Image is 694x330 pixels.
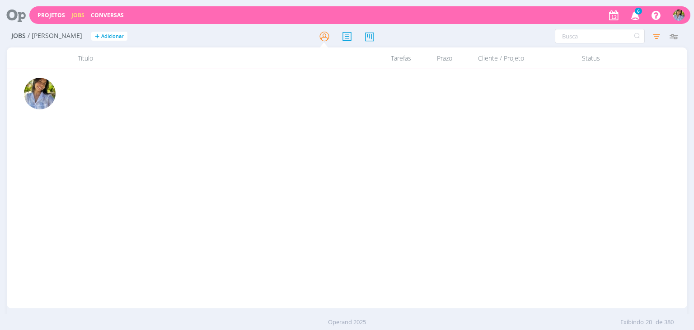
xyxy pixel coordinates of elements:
[38,11,65,19] a: Projetos
[35,12,68,19] button: Projetos
[673,7,685,23] button: A
[71,11,84,19] a: Jobs
[646,318,652,327] span: 20
[69,12,87,19] button: Jobs
[72,47,362,69] div: Título
[417,47,473,69] div: Prazo
[555,29,645,43] input: Busca
[88,12,127,19] button: Conversas
[11,32,26,40] span: Jobs
[95,32,99,41] span: +
[473,47,577,69] div: Cliente / Projeto
[91,32,127,41] button: +Adicionar
[635,8,642,14] span: 6
[91,11,124,19] a: Conversas
[656,318,662,327] span: de
[673,9,685,21] img: A
[620,318,644,327] span: Exibindo
[664,318,674,327] span: 380
[101,33,124,39] span: Adicionar
[362,47,417,69] div: Tarefas
[625,7,644,24] button: 6
[28,32,82,40] span: / [PERSON_NAME]
[24,78,56,109] img: A
[577,47,653,69] div: Status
